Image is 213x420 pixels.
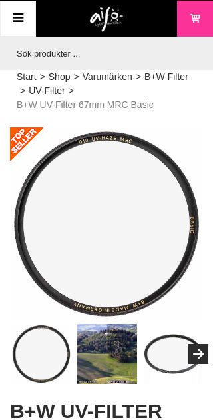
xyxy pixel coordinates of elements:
span: > [136,70,141,84]
span: > [73,70,79,84]
a: Start [17,70,37,84]
a: Shop [49,70,71,84]
img: B+W Basic Filterhållare [143,324,204,385]
input: Sök produkter ... [10,37,196,70]
span: B+W UV-Filter 67mm MRC Basic [17,98,154,112]
span: > [20,84,25,98]
button: Next [188,344,208,364]
img: B+W UV-Filter 67 mm MRC Basic [11,324,72,385]
a: Varumärken [83,70,132,84]
a: UV-Filter [29,84,65,98]
a: B+W Filter [144,70,188,84]
span: > [69,84,74,98]
img: logo.png [90,7,124,33]
span: > [40,70,45,84]
img: B+W UV-filter tar bort störande uv-strålning [77,324,138,385]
